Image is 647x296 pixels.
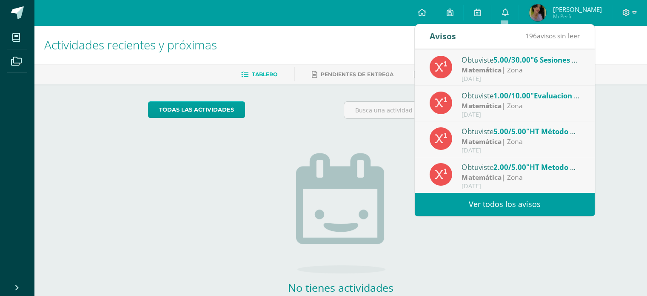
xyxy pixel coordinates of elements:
div: [DATE] [462,183,580,190]
a: Ver todos los avisos [415,193,595,216]
span: 2.00/5.00 [493,162,526,172]
strong: Matemática [462,172,501,182]
a: Tablero [241,68,277,81]
a: todas las Actividades [148,101,245,118]
div: Avisos [430,24,456,48]
span: 1.00/10.00 [493,91,530,101]
div: Obtuviste en [462,54,580,65]
div: | Zona [462,172,580,182]
h2: No tienes actividades [256,280,426,295]
span: Pendientes de entrega [321,71,393,78]
div: [DATE] [462,111,580,118]
span: [PERSON_NAME] [553,5,601,14]
a: Pendientes de entrega [312,68,393,81]
strong: Matemática [462,101,501,110]
div: Obtuviste en [462,90,580,101]
span: "Evaluacion Corta" [530,91,596,101]
span: Actividades recientes y próximas [44,37,217,53]
input: Busca una actividad próxima aquí... [344,102,533,118]
img: 50da6d985e744248dbdac9f948bd59ff.png [529,4,546,21]
div: [DATE] [462,75,580,83]
span: avisos sin leer [525,31,580,40]
div: | Zona [462,137,580,147]
div: | Zona [462,101,580,111]
span: 5.00/30.00 [493,55,530,65]
img: no_activities.png [296,153,385,273]
span: 196 [525,31,537,40]
div: Obtuviste en [462,126,580,137]
strong: Matemática [462,137,501,146]
div: Obtuviste en [462,161,580,172]
span: Tablero [252,71,277,78]
strong: Matemática [462,65,501,75]
div: [DATE] [462,147,580,154]
span: "HT Metodo Grafico" [526,162,599,172]
span: Mi Perfil [553,13,601,20]
div: | Zona [462,65,580,75]
span: 5.00/5.00 [493,126,526,136]
a: Entregadas [414,68,461,81]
